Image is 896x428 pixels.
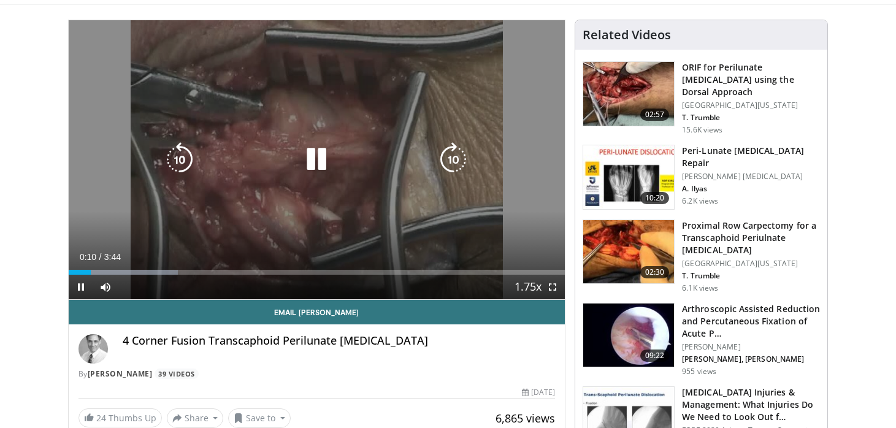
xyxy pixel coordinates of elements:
button: Fullscreen [540,275,565,299]
a: 10:20 Peri-Lunate [MEDICAL_DATA] Repair [PERSON_NAME] [MEDICAL_DATA] A. Ilyas 6.2K views [583,145,820,210]
img: bf3337b0-582c-4dd6-bf6c-db1afff2545b.150x105_q85_crop-smart_upscale.jpg [583,62,674,126]
a: Email [PERSON_NAME] [69,300,565,324]
span: 24 [96,412,106,424]
img: c1bfbbfa-d817-4968-9dad-0f41b0b7cc34.150x105_q85_crop-smart_upscale.jpg [583,145,674,209]
h4: 4 Corner Fusion Transcaphoid Perilunate [MEDICAL_DATA] [123,334,556,348]
span: 3:44 [104,252,121,262]
p: [PERSON_NAME] [MEDICAL_DATA] [682,172,820,182]
h4: Related Videos [583,28,671,42]
div: [DATE] [522,387,555,398]
h3: Proximal Row Carpectomy for a Transcaphoid Periulnate [MEDICAL_DATA] [682,220,820,256]
img: Avatar [78,334,108,364]
p: 15.6K views [682,125,722,135]
p: A. Ilyas [682,184,820,194]
span: 02:30 [640,266,670,278]
p: [GEOGRAPHIC_DATA][US_STATE] [682,259,820,269]
video-js: Video Player [69,20,565,300]
button: Share [167,408,224,428]
span: 0:10 [80,252,96,262]
p: T. Trumble [682,113,820,123]
div: Progress Bar [69,270,565,275]
span: 6,865 views [496,411,555,426]
div: By [78,369,556,380]
span: 02:57 [640,109,670,121]
a: 39 Videos [155,369,199,379]
h3: Arthroscopic Assisted Reduction and Percutaneous Fixation of Acute P… [682,303,820,340]
span: 09:22 [640,350,670,362]
button: Save to [228,408,291,428]
button: Pause [69,275,93,299]
p: [PERSON_NAME], [PERSON_NAME] [682,354,820,364]
button: Mute [93,275,118,299]
p: T. Trumble [682,271,820,281]
h3: [MEDICAL_DATA] Injuries & Management: What Injuries Do We Need to Look Out f… [682,386,820,423]
a: 02:57 ORIF for Perilunate [MEDICAL_DATA] using the Dorsal Approach [GEOGRAPHIC_DATA][US_STATE] T.... [583,61,820,135]
span: / [99,252,102,262]
p: 6.2K views [682,196,718,206]
h3: ORIF for Perilunate [MEDICAL_DATA] using the Dorsal Approach [682,61,820,98]
a: 02:30 Proximal Row Carpectomy for a Transcaphoid Periulnate [MEDICAL_DATA] [GEOGRAPHIC_DATA][US_S... [583,220,820,293]
span: 10:20 [640,192,670,204]
a: 24 Thumbs Up [78,408,162,427]
h3: Peri-Lunate [MEDICAL_DATA] Repair [682,145,820,169]
button: Playback Rate [516,275,540,299]
a: 09:22 Arthroscopic Assisted Reduction and Percutaneous Fixation of Acute P… [PERSON_NAME] [PERSON... [583,303,820,376]
img: Picture_5_5_3.png.150x105_q85_crop-smart_upscale.jpg [583,220,674,284]
a: [PERSON_NAME] [88,369,153,379]
p: [PERSON_NAME] [682,342,820,352]
p: 955 views [682,367,716,376]
p: [GEOGRAPHIC_DATA][US_STATE] [682,101,820,110]
img: 983833de-b147-4a85-9417-e2b5e3f89f4e.150x105_q85_crop-smart_upscale.jpg [583,304,674,367]
p: 6.1K views [682,283,718,293]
